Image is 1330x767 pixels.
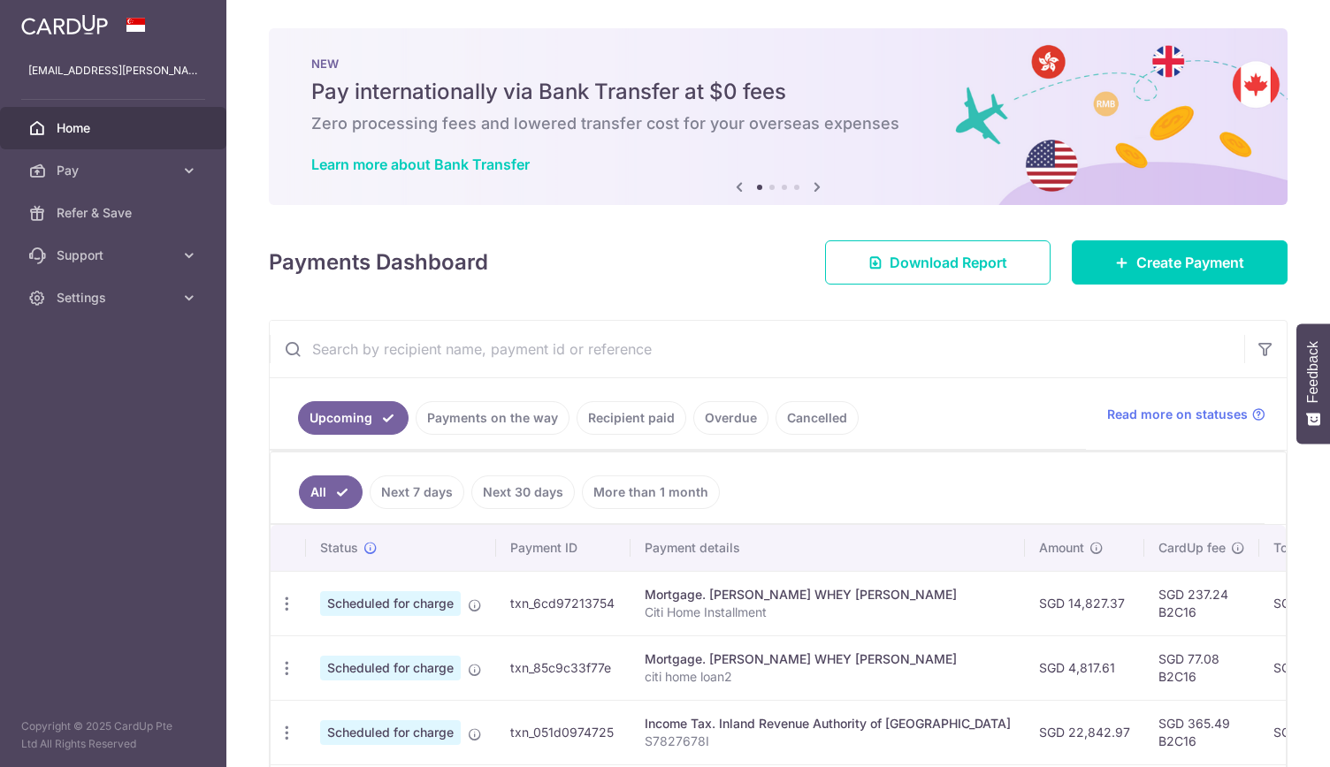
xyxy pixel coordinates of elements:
span: Pay [57,162,173,179]
a: Learn more about Bank Transfer [311,156,530,173]
p: Citi Home Installment [645,604,1011,621]
span: Status [320,539,358,557]
p: citi home loan2 [645,668,1011,686]
td: txn_85c9c33f77e [496,635,631,700]
a: All [299,475,363,509]
p: [EMAIL_ADDRESS][PERSON_NAME][DOMAIN_NAME] [28,62,198,80]
p: S7827678I [645,733,1011,750]
span: Scheduled for charge [320,656,461,680]
td: SGD 4,817.61 [1025,635,1144,700]
a: Read more on statuses [1107,406,1265,423]
div: Income Tax. Inland Revenue Authority of [GEOGRAPHIC_DATA] [645,715,1011,733]
a: Payments on the way [416,401,569,435]
p: NEW [311,57,1245,71]
th: Payment ID [496,525,631,571]
h4: Payments Dashboard [269,247,488,278]
span: Download Report [890,252,1007,273]
a: Upcoming [298,401,409,435]
span: Amount [1039,539,1084,557]
td: txn_051d0974725 [496,700,631,764]
input: Search by recipient name, payment id or reference [270,321,1244,377]
div: Mortgage. [PERSON_NAME] WHEY [PERSON_NAME] [645,650,1011,668]
button: Feedback - Show survey [1296,323,1330,444]
td: SGD 14,827.37 [1025,571,1144,635]
span: Support [57,247,173,264]
span: Feedback [1305,341,1321,403]
a: Cancelled [776,401,859,435]
a: More than 1 month [582,475,720,509]
span: Refer & Save [57,204,173,222]
h6: Zero processing fees and lowered transfer cost for your overseas expenses [311,113,1245,134]
span: Scheduled for charge [320,720,461,745]
td: txn_6cd97213754 [496,571,631,635]
span: Scheduled for charge [320,591,461,616]
span: Settings [57,289,173,307]
a: Next 7 days [370,475,464,509]
a: Download Report [825,240,1051,285]
span: Home [57,119,173,137]
td: SGD 22,842.97 [1025,700,1144,764]
a: Next 30 days [471,475,575,509]
span: Create Payment [1136,252,1244,273]
h5: Pay internationally via Bank Transfer at $0 fees [311,78,1245,106]
th: Payment details [631,525,1025,571]
a: Overdue [693,401,768,435]
span: CardUp fee [1158,539,1226,557]
a: Recipient paid [577,401,686,435]
img: Bank transfer banner [269,28,1288,205]
a: Create Payment [1072,240,1288,285]
span: Read more on statuses [1107,406,1248,423]
div: Mortgage. [PERSON_NAME] WHEY [PERSON_NAME] [645,586,1011,604]
td: SGD 77.08 B2C16 [1144,635,1259,700]
img: CardUp [21,14,108,35]
td: SGD 237.24 B2C16 [1144,571,1259,635]
td: SGD 365.49 B2C16 [1144,700,1259,764]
